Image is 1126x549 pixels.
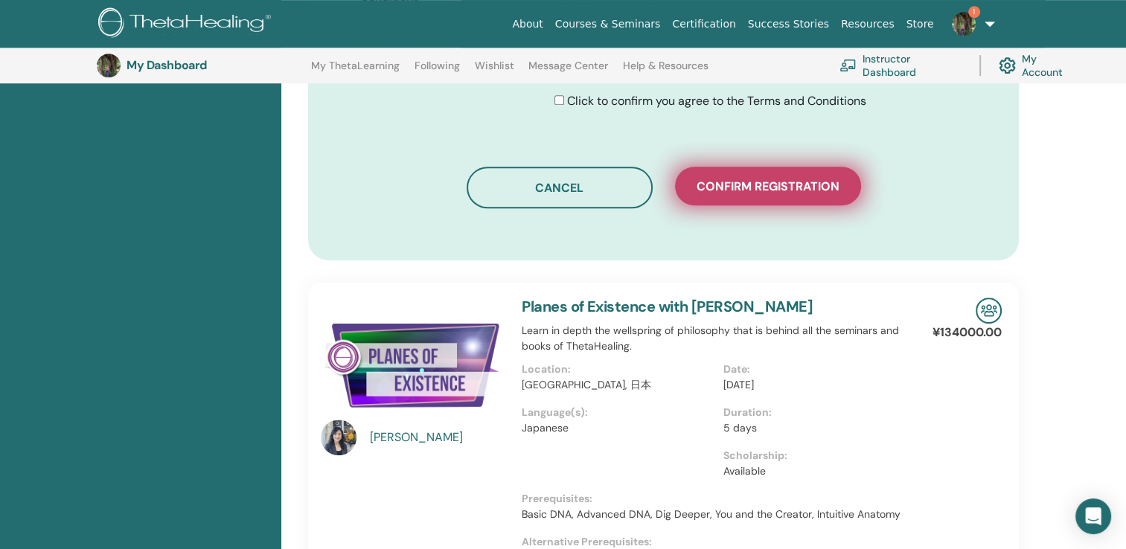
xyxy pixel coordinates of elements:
p: [GEOGRAPHIC_DATA], 日本 [522,377,714,393]
a: Success Stories [742,10,835,38]
span: Confirm registration [697,179,839,194]
a: Help & Resources [623,60,708,83]
p: ¥134000.00 [933,324,1002,341]
img: default.jpg [321,420,356,455]
p: Prerequisites: [522,491,924,507]
p: Duration: [723,405,915,420]
h3: My Dashboard [127,58,275,72]
p: 5 days [723,420,915,436]
a: [PERSON_NAME] [370,428,508,446]
span: 1 [968,6,980,18]
img: chalkboard-teacher.svg [839,59,857,71]
p: [DATE] [723,377,915,393]
p: Learn in depth the wellspring of philosophy that is behind all the seminars and books of ThetaHea... [522,323,924,354]
a: Message Center [528,60,608,83]
p: Japanese [522,420,714,436]
a: Store [901,10,940,38]
div: Open Intercom Messenger [1075,498,1111,534]
a: Certification [666,10,741,38]
img: default.jpg [952,12,976,36]
img: default.jpg [97,54,121,77]
img: logo.png [98,7,276,41]
a: Planes of Existence with [PERSON_NAME] [522,297,813,316]
span: Cancel [535,180,583,196]
img: cog.svg [999,54,1016,78]
a: About [506,10,548,38]
button: Cancel [467,167,653,208]
p: Date: [723,362,915,377]
p: Location: [522,362,714,377]
p: Scholarship: [723,448,915,463]
a: My Account [999,49,1078,82]
span: Click to confirm you agree to the Terms and Conditions [567,93,866,109]
a: Wishlist [475,60,514,83]
img: Planes of Existence [321,298,504,425]
a: Instructor Dashboard [839,49,962,82]
p: Available [723,463,915,479]
a: My ThetaLearning [311,60,400,83]
a: Courses & Seminars [549,10,667,38]
button: Confirm registration [675,167,861,205]
a: Following [415,60,460,83]
p: Language(s): [522,405,714,420]
img: In-Person Seminar [976,298,1002,324]
a: Resources [835,10,901,38]
p: Basic DNA, Advanced DNA, Dig Deeper, You and the Creator, Intuitive Anatomy [522,507,924,522]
